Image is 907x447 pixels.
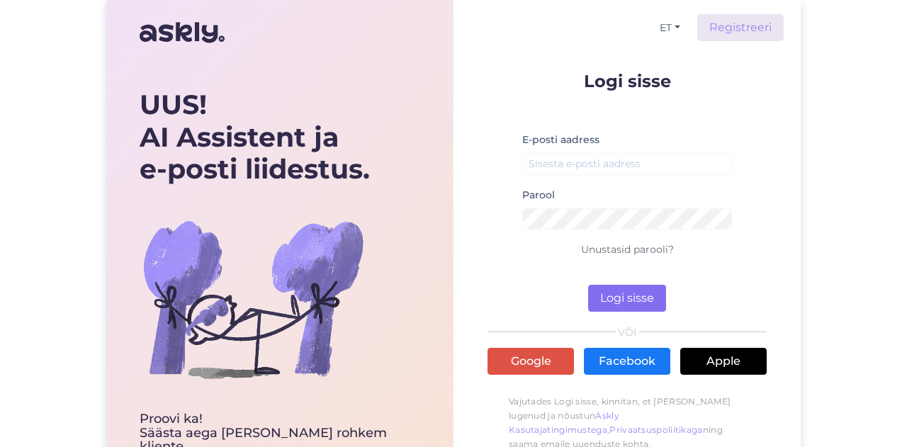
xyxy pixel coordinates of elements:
[609,424,702,435] a: Privaatsuspoliitikaga
[581,243,674,256] a: Unustasid parooli?
[488,348,574,375] a: Google
[697,14,784,41] a: Registreeri
[584,348,670,375] a: Facebook
[522,153,732,175] input: Sisesta e-posti aadress
[140,89,420,186] div: UUS! AI Assistent ja e-posti liidestus.
[680,348,767,375] a: Apple
[654,18,686,38] button: ET
[140,16,225,50] img: Askly
[616,327,639,337] span: VÕI
[522,188,555,203] label: Parool
[588,285,666,312] button: Logi sisse
[522,132,599,147] label: E-posti aadress
[140,186,366,412] img: bg-askly
[488,72,767,90] p: Logi sisse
